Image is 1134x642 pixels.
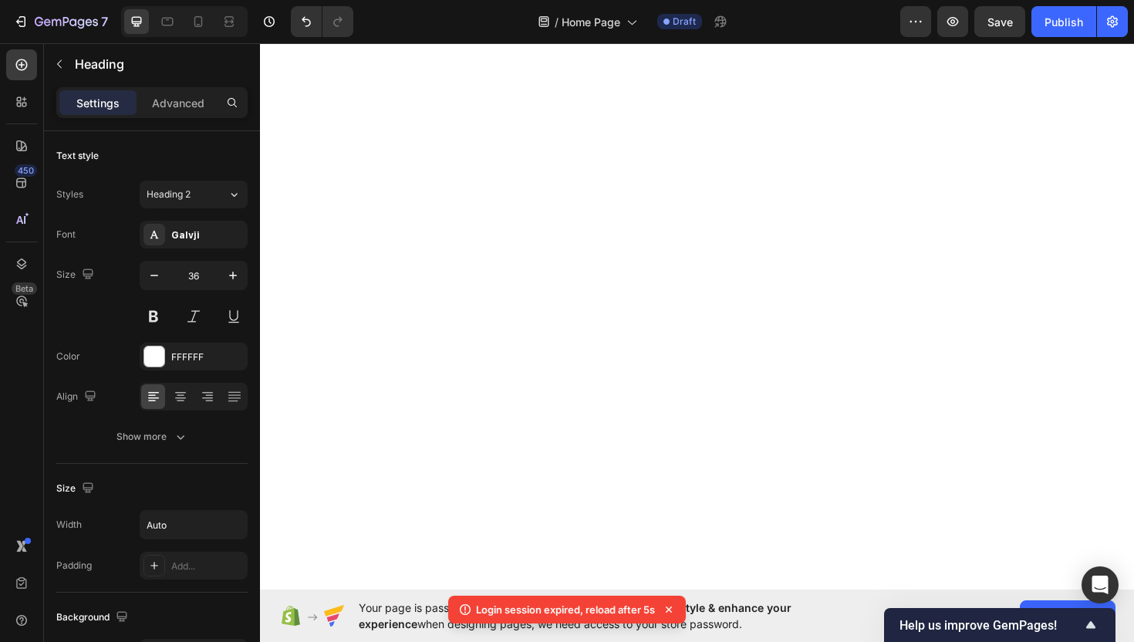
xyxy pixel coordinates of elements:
[56,387,100,407] div: Align
[1031,6,1096,37] button: Publish
[476,602,655,617] p: Login session expired, reload after 5s
[56,423,248,451] button: Show more
[562,14,620,30] span: Home Page
[140,181,248,208] button: Heading 2
[1020,600,1115,631] button: Allow access
[171,559,244,573] div: Add...
[56,350,80,363] div: Color
[260,42,1134,591] iframe: Design area
[56,149,99,163] div: Text style
[899,618,1082,633] span: Help us improve GemPages!
[291,6,353,37] div: Undo/Redo
[101,12,108,31] p: 7
[987,15,1013,29] span: Save
[56,518,82,532] div: Width
[116,429,188,444] div: Show more
[56,559,92,573] div: Padding
[56,265,97,286] div: Size
[171,350,244,364] div: FFFFFF
[76,95,120,111] p: Settings
[56,478,97,499] div: Size
[147,188,191,201] span: Heading 2
[171,228,244,242] div: Galvji
[56,188,83,201] div: Styles
[56,607,131,628] div: Background
[75,55,241,73] p: Heading
[140,511,247,539] input: Auto
[6,6,115,37] button: 7
[15,164,37,177] div: 450
[56,228,76,242] div: Font
[1082,566,1119,603] div: Open Intercom Messenger
[673,15,696,29] span: Draft
[12,282,37,295] div: Beta
[899,616,1100,634] button: Show survey - Help us improve GemPages!
[974,6,1025,37] button: Save
[1045,14,1083,30] div: Publish
[152,95,204,111] p: Advanced
[359,600,852,632] span: Your page is password protected. To when designing pages, we need access to your store password.
[555,14,559,30] span: /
